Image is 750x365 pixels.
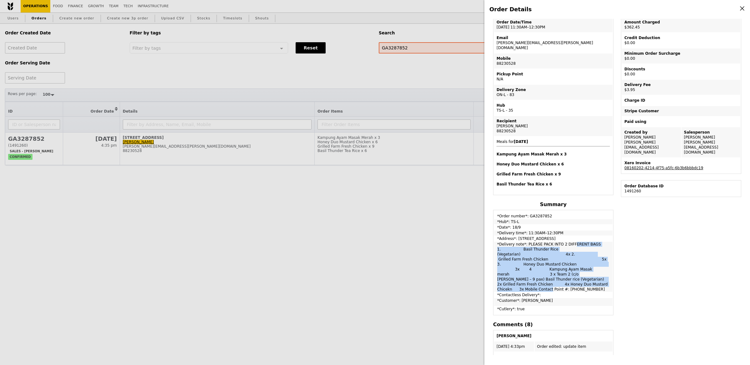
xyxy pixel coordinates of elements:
div: Credit Deduction [624,35,738,40]
h4: Kampung Ayam Masak Merah x 3 [497,152,610,157]
div: Email [497,35,610,40]
h4: Summary [493,201,613,207]
div: Delivery Zone [497,87,610,92]
b: [PERSON_NAME] [497,355,532,359]
div: Order Date/Time [497,20,610,25]
span: Order Details [489,6,532,13]
td: $362.45 [622,17,740,32]
div: Stripe Customer [624,109,738,114]
td: $3.95 [622,80,740,95]
td: $0.00 [622,33,740,48]
div: Discounts [624,67,738,72]
h4: Grilled Farm Fresh Chicken x 9 [497,172,610,177]
td: [PERSON_NAME] [PERSON_NAME][EMAIL_ADDRESS][DOMAIN_NAME] [682,127,741,157]
span: [DATE] 4:33pm [497,344,525,349]
td: *Customer*: [PERSON_NAME] [494,298,612,306]
td: *Order number*: GA3287852 [494,211,612,219]
td: *Contactless Delivery*: [494,292,612,297]
div: Charge ID [624,98,738,103]
td: *Delivery time*: 11:30AM–12:30PM [494,231,612,236]
span: Meals for [497,139,610,187]
td: [DATE] 11:30AM–12:30PM [494,17,612,32]
td: $0.00 [622,48,740,63]
div: Xero Invoice [624,160,738,165]
div: Recipient [497,119,610,124]
div: [PERSON_NAME] [497,124,610,129]
td: $0.00 [622,64,740,79]
div: Mobile [497,56,610,61]
td: ON-L - 83 [494,85,612,100]
td: [PERSON_NAME][EMAIL_ADDRESS][PERSON_NAME][DOMAIN_NAME] [494,33,612,53]
td: 88230528 [494,53,612,68]
div: Created by [624,130,678,135]
td: *Delivery note*: PLEASE PACK INTO 2 DIFFERENT BAGS 1. Basil Thunder Rice (Vegetarian) 4x 2. Grill... [494,242,612,292]
div: Paid using [624,119,738,124]
h4: Comments (8) [493,322,613,327]
td: 1491260 [622,181,740,196]
td: *Hub*: TS-L [494,219,612,224]
td: *Address*: [STREET_ADDRESS] [494,236,612,241]
td: *Cutlery*: true [494,307,612,314]
b: [DATE] [514,139,528,144]
h4: Basil Thunder Tea Rice x 6 [497,182,610,187]
div: Hub [497,103,610,108]
div: Minimum Order Surcharge [624,51,738,56]
td: *Date*: 18/9 [494,225,612,230]
b: [PERSON_NAME] [497,334,532,338]
div: Pickup Point [497,72,610,77]
div: Delivery Fee [624,82,738,87]
td: N/A [494,69,612,84]
div: Salesperson [684,130,738,135]
td: TS-L - 35 [494,100,612,115]
td: [PERSON_NAME] [PERSON_NAME][EMAIL_ADDRESS][DOMAIN_NAME] [622,127,681,157]
td: Order edited: update item [535,342,612,352]
div: 88230528 [497,129,610,134]
div: Order Database ID [624,184,738,189]
div: Amount Charged [624,20,738,25]
a: 08160202-4214-4f75-a5fc-6b3b6bbbdc19 [624,166,703,170]
h4: Honey Duo Mustard Chicken x 6 [497,162,610,167]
